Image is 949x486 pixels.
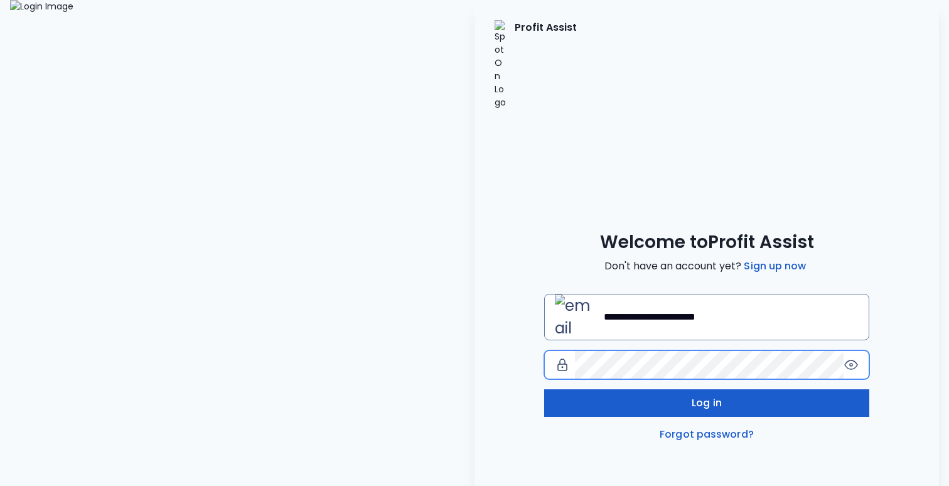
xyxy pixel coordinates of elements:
[604,259,808,274] span: Don't have an account yet?
[495,20,507,109] img: SpotOn Logo
[544,389,869,417] button: Log in
[741,259,808,274] a: Sign up now
[515,20,577,109] p: Profit Assist
[657,427,756,442] a: Forgot password?
[555,294,599,340] img: email
[692,396,722,411] span: Log in
[600,231,814,254] span: Welcome to Profit Assist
